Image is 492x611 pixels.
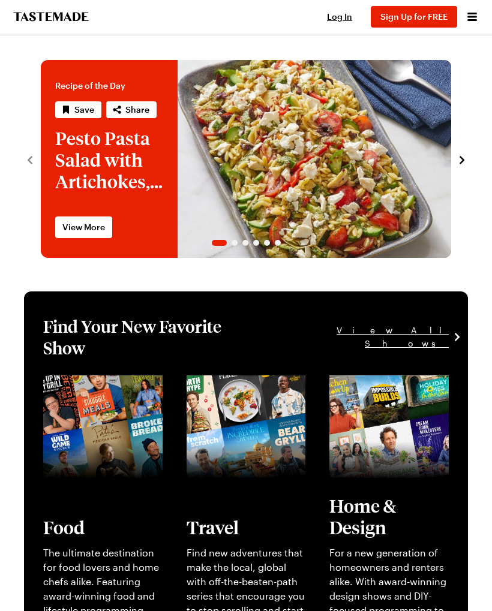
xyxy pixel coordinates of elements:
[253,240,259,246] span: Go to slide 4
[12,12,90,22] a: To Tastemade Home Page
[55,101,101,118] button: Save recipe
[371,6,457,28] button: Sign Up for FREE
[62,221,105,233] span: View More
[125,104,149,116] span: Share
[245,324,449,350] a: View All Shows
[316,11,364,23] button: Log In
[329,377,422,402] a: View full content for [object Object]
[43,377,136,402] a: View full content for [object Object]
[187,377,279,402] a: View full content for [object Object]
[264,240,270,246] span: Go to slide 5
[74,104,94,116] span: Save
[55,216,112,238] a: View More
[464,9,480,25] button: Open menu
[24,152,36,166] button: navigate to previous item
[41,60,451,258] div: 1 / 6
[106,101,157,118] button: Share
[380,11,448,22] span: Sign Up for FREE
[43,315,245,359] h1: Find Your New Favorite Show
[327,11,352,22] span: Log In
[275,240,281,246] span: Go to slide 6
[242,240,248,246] span: Go to slide 3
[212,240,227,246] span: Go to slide 1
[456,152,468,166] button: navigate to next item
[232,240,238,246] span: Go to slide 2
